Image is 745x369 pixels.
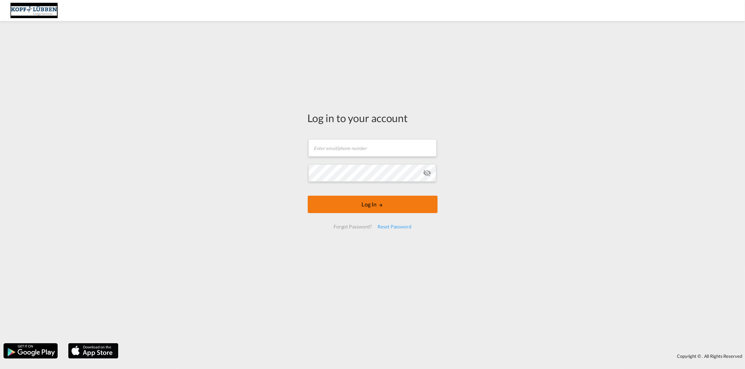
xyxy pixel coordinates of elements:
[423,169,431,177] md-icon: icon-eye-off
[308,111,438,125] div: Log in to your account
[122,350,745,362] div: Copyright © . All Rights Reserved
[331,220,375,233] div: Forgot Password?
[308,139,437,157] input: Enter email/phone number
[308,196,438,213] button: LOGIN
[3,342,58,359] img: google.png
[10,3,58,18] img: 25cf3bb0aafc11ee9c4fdbd399af7748.JPG
[375,220,414,233] div: Reset Password
[67,342,119,359] img: apple.png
